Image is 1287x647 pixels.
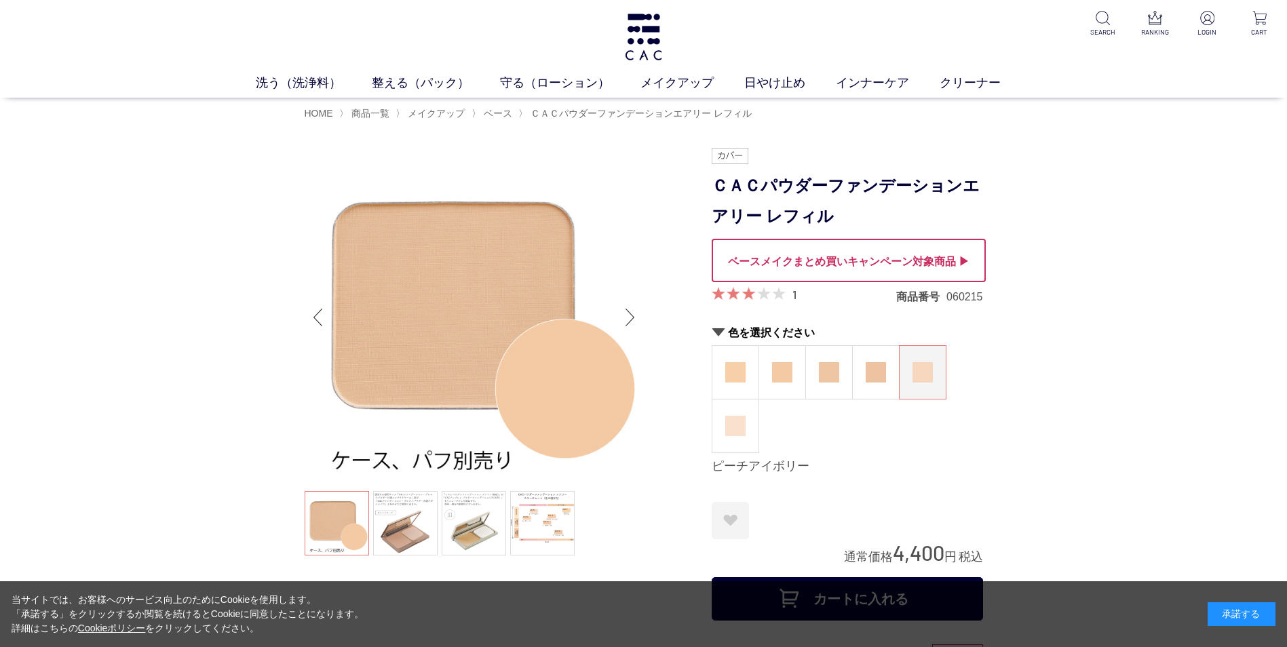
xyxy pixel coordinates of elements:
[712,399,758,452] a: ピーチベージュ
[256,74,372,92] a: 洗う（洗浄料）
[1243,27,1276,37] p: CART
[725,416,746,436] img: ピーチベージュ
[712,171,983,232] h1: ＣＡＣパウダーファンデーションエアリー レフィル
[712,399,759,453] dl: ピーチベージュ
[959,550,983,564] span: 税込
[1243,11,1276,37] a: CART
[852,345,900,399] dl: アーモンドオークル
[1191,11,1224,37] a: LOGIN
[500,74,640,92] a: 守る（ローション）
[1208,602,1275,626] div: 承諾する
[759,346,805,399] a: マカダミアオークル
[805,345,853,399] dl: ヘーゼルオークル
[712,458,983,475] div: ピーチアイボリー
[1138,27,1172,37] p: RANKING
[1138,11,1172,37] a: RANKING
[305,108,333,119] a: HOME
[339,107,393,120] li: 〉
[305,290,332,345] div: Previous slide
[1086,11,1119,37] a: SEARCH
[806,346,852,399] a: ヘーゼルオークル
[396,107,468,120] li: 〉
[940,74,1031,92] a: クリーナー
[484,108,512,119] span: ベース
[893,540,944,565] span: 4,400
[1191,27,1224,37] p: LOGIN
[913,362,933,383] img: ピーチアイボリー
[481,108,512,119] a: ベース
[531,108,752,119] span: ＣＡＣパウダーファンデーションエアリー レフィル
[640,74,744,92] a: メイクアップ
[772,362,792,383] img: マカダミアオークル
[305,148,644,487] img: ＣＡＣパウダーファンデーション エアリー レフィル マカダミアオークル
[836,74,940,92] a: インナーケア
[853,346,899,399] a: アーモンドオークル
[744,74,836,92] a: 日やけ止め
[819,362,839,383] img: ヘーゼルオークル
[351,108,389,119] span: 商品一覧
[617,290,644,345] div: Next slide
[518,107,755,120] li: 〉
[758,345,806,399] dl: マカダミアオークル
[844,550,893,564] span: 通常価格
[712,346,758,399] a: ココナッツオークル
[899,345,946,399] dl: ピーチアイボリー
[792,287,796,302] a: 1
[866,362,886,383] img: アーモンドオークル
[623,14,664,60] img: logo
[1086,27,1119,37] p: SEARCH
[712,345,759,399] dl: ココナッツオークル
[408,108,465,119] span: メイクアップ
[712,148,748,164] img: カバー
[712,577,983,621] button: カートに入れる
[712,326,983,340] h2: 色を選択ください
[528,108,752,119] a: ＣＡＣパウダーファンデーションエアリー レフィル
[12,593,364,635] div: 当サイトでは、お客様へのサービス向上のためにCookieを使用します。 「承諾する」をクリックするか閲覧を続けるとCookieに同意したことになります。 詳細はこちらの をクリックしてください。
[405,108,465,119] a: メイクアップ
[372,74,500,92] a: 整える（パック）
[946,290,982,304] dd: 060215
[725,362,746,383] img: ココナッツオークル
[712,502,749,539] a: お気に入りに登録する
[78,623,146,633] a: Cookieポリシー
[472,107,516,120] li: 〉
[896,290,946,304] dt: 商品番号
[944,550,957,564] span: 円
[349,108,389,119] a: 商品一覧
